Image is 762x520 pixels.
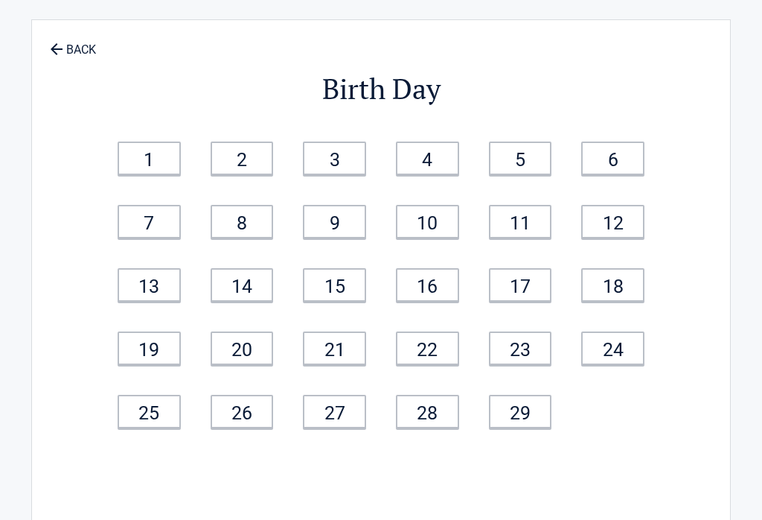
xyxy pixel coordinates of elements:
a: 25 [118,395,181,428]
a: 12 [581,205,644,238]
a: 27 [303,395,366,428]
a: 11 [489,205,552,238]
a: 22 [396,332,459,365]
a: 16 [396,268,459,302]
a: BACK [47,30,99,56]
a: 14 [211,268,274,302]
a: 3 [303,142,366,175]
a: 1 [118,142,181,175]
a: 4 [396,142,459,175]
a: 9 [303,205,366,238]
a: 29 [489,395,552,428]
a: 20 [211,332,274,365]
a: 13 [118,268,181,302]
a: 15 [303,268,366,302]
h2: Birth Day [114,70,648,108]
a: 21 [303,332,366,365]
a: 8 [211,205,274,238]
a: 10 [396,205,459,238]
a: 17 [489,268,552,302]
a: 19 [118,332,181,365]
a: 26 [211,395,274,428]
a: 2 [211,142,274,175]
a: 28 [396,395,459,428]
a: 7 [118,205,181,238]
a: 18 [581,268,644,302]
a: 24 [581,332,644,365]
a: 6 [581,142,644,175]
a: 5 [489,142,552,175]
a: 23 [489,332,552,365]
